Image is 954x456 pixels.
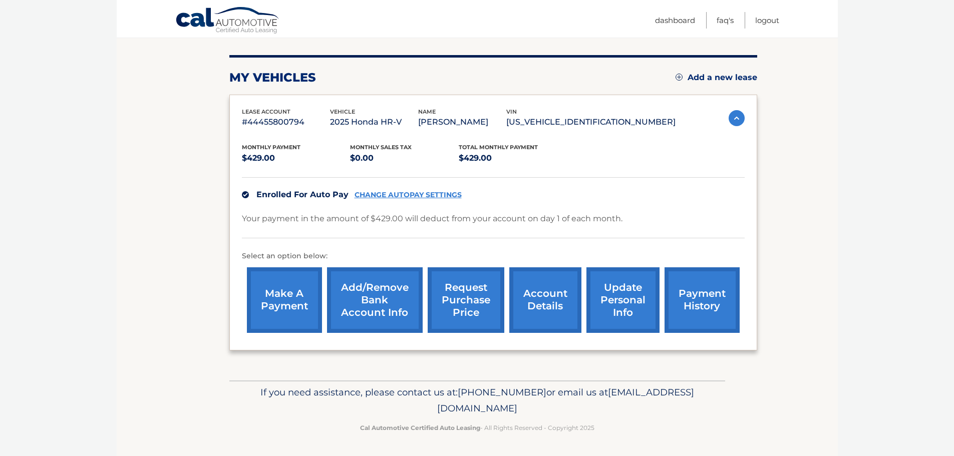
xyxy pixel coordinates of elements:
[330,115,418,129] p: 2025 Honda HR-V
[236,422,719,433] p: - All Rights Reserved - Copyright 2025
[729,110,745,126] img: accordion-active.svg
[242,151,351,165] p: $429.00
[256,190,349,199] span: Enrolled For Auto Pay
[247,267,322,333] a: make a payment
[676,73,757,83] a: Add a new lease
[360,424,480,431] strong: Cal Automotive Certified Auto Leasing
[242,144,300,151] span: Monthly Payment
[229,70,316,85] h2: my vehicles
[242,212,622,226] p: Your payment in the amount of $429.00 will deduct from your account on day 1 of each month.
[506,108,517,115] span: vin
[509,267,581,333] a: account details
[418,108,436,115] span: name
[458,386,546,398] span: [PHONE_NUMBER]
[755,12,779,29] a: Logout
[175,7,280,36] a: Cal Automotive
[418,115,506,129] p: [PERSON_NAME]
[350,144,412,151] span: Monthly sales Tax
[586,267,660,333] a: update personal info
[242,250,745,262] p: Select an option below:
[242,108,290,115] span: lease account
[676,74,683,81] img: add.svg
[350,151,459,165] p: $0.00
[717,12,734,29] a: FAQ's
[506,115,676,129] p: [US_VEHICLE_IDENTIFICATION_NUMBER]
[459,144,538,151] span: Total Monthly Payment
[330,108,355,115] span: vehicle
[236,384,719,416] p: If you need assistance, please contact us at: or email us at
[655,12,695,29] a: Dashboard
[459,151,567,165] p: $429.00
[327,267,423,333] a: Add/Remove bank account info
[355,191,462,199] a: CHANGE AUTOPAY SETTINGS
[242,191,249,198] img: check.svg
[428,267,504,333] a: request purchase price
[665,267,740,333] a: payment history
[242,115,330,129] p: #44455800794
